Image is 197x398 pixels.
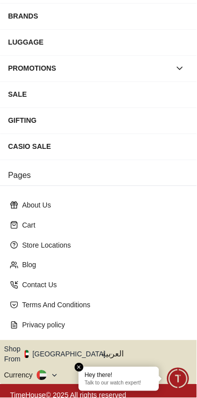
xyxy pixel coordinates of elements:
[22,280,183,290] p: Contact Us
[102,344,193,364] button: العربية
[25,350,29,358] img: United Arab Emirates
[85,380,153,387] p: Talk to our watch expert!
[4,344,113,364] button: Shop From[GEOGRAPHIC_DATA]
[85,371,153,379] div: Hey there!
[8,85,189,103] div: SALE
[22,200,183,210] p: About Us
[8,59,171,77] div: PROMOTIONS
[4,370,37,380] div: Currency
[22,240,183,250] p: Store Locations
[167,368,189,390] div: Chat Widget
[22,260,183,270] p: Blog
[8,33,189,51] div: LUGGAGE
[22,300,183,310] p: Terms And Conditions
[8,137,189,155] div: CASIO SALE
[75,363,84,372] em: Close tooltip
[22,220,183,230] p: Cart
[8,111,189,129] div: GIFTING
[22,320,183,330] p: Privacy policy
[8,7,189,25] div: BRANDS
[102,348,193,360] span: العربية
